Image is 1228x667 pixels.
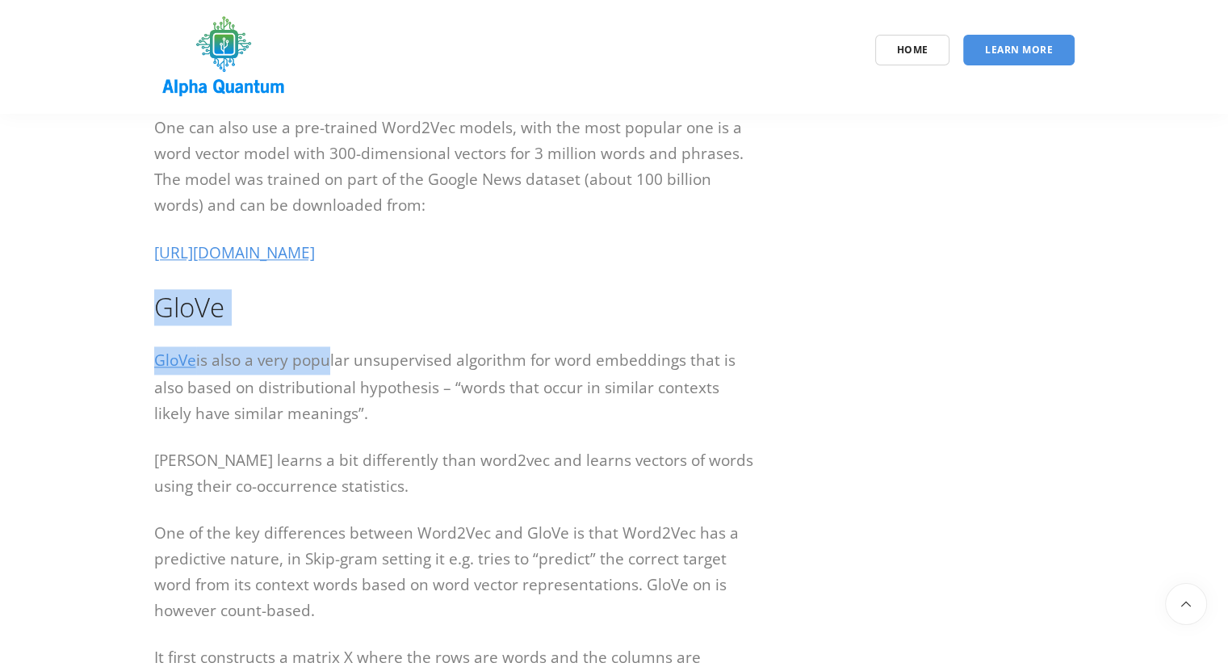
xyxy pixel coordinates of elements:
p: One of the key differences between Word2Vec and GloVe is that Word2Vec has a predictive nature, i... [154,520,760,623]
a: Home [875,35,950,65]
a: [URL][DOMAIN_NAME] [154,242,315,263]
img: logo [154,10,294,103]
p: One can also use a pre-trained Word2Vec models, with the most popular one is a word vector model ... [154,115,760,218]
a: Learn More [963,35,1075,65]
p: is also a very popular unsupervised algorithm for word embeddings that is also based on distribut... [154,346,760,426]
span: Learn More [985,43,1053,57]
a: GloVe [154,350,196,371]
span: Home [897,43,928,57]
p: [PERSON_NAME] learns a bit differently than word2vec and learns vectors of words using their co-o... [154,447,760,499]
h2: GloVe [154,289,760,325]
